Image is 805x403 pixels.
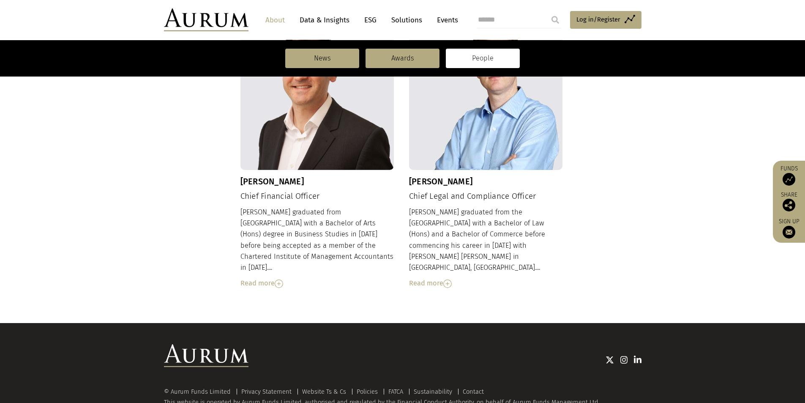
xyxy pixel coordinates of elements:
[387,12,426,28] a: Solutions
[302,388,346,395] a: Website Ts & Cs
[443,280,452,288] img: Read More
[409,192,563,201] h4: Chief Legal and Compliance Officer
[360,12,381,28] a: ESG
[275,280,283,288] img: Read More
[777,192,801,211] div: Share
[164,389,235,395] div: © Aurum Funds Limited
[777,218,801,239] a: Sign up
[164,344,248,367] img: Aurum Logo
[409,176,563,186] h3: [PERSON_NAME]
[240,192,394,201] h4: Chief Financial Officer
[240,278,394,289] div: Read more
[783,199,795,211] img: Share this post
[295,12,354,28] a: Data & Insights
[366,49,439,68] a: Awards
[164,8,248,31] img: Aurum
[576,14,620,25] span: Log in/Register
[261,12,289,28] a: About
[388,388,403,395] a: FATCA
[433,12,458,28] a: Events
[606,356,614,364] img: Twitter icon
[547,11,564,28] input: Submit
[783,173,795,186] img: Access Funds
[446,49,520,68] a: People
[240,176,394,186] h3: [PERSON_NAME]
[570,11,641,29] a: Log in/Register
[634,356,641,364] img: Linkedin icon
[409,207,563,289] div: [PERSON_NAME] graduated from the [GEOGRAPHIC_DATA] with a Bachelor of Law (Hons) and a Bachelor o...
[357,388,378,395] a: Policies
[240,207,394,289] div: [PERSON_NAME] graduated from [GEOGRAPHIC_DATA] with a Bachelor of Arts (Hons) degree in Business ...
[285,49,359,68] a: News
[620,356,628,364] img: Instagram icon
[241,388,292,395] a: Privacy Statement
[463,388,484,395] a: Contact
[409,278,563,289] div: Read more
[783,226,795,239] img: Sign up to our newsletter
[777,165,801,186] a: Funds
[414,388,452,395] a: Sustainability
